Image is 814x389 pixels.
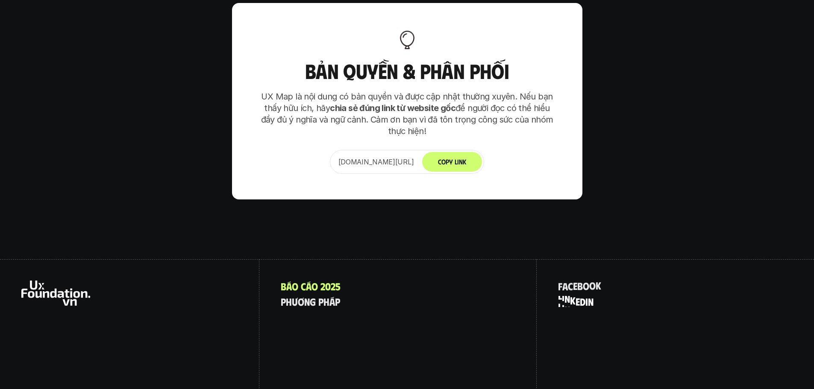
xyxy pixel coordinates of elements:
span: B [281,281,286,292]
span: c [568,280,573,291]
span: á [306,281,311,292]
span: o [311,281,318,292]
span: d [580,296,585,307]
span: i [585,296,588,307]
p: UX Map là nội dung có bản quyền và được cập nhật thường xuyên. Nếu bạn thấy hữu ích, hãy để người... [258,91,557,137]
span: 2 [320,281,325,292]
span: l [558,290,562,301]
span: ơ [298,296,304,307]
span: h [323,296,329,307]
button: Copy Link [422,152,482,172]
span: e [576,295,580,307]
span: f [558,280,562,291]
a: facebook [558,281,601,292]
span: p [318,296,323,307]
span: n [588,296,594,307]
span: p [281,296,286,307]
span: o [589,280,596,291]
span: e [573,280,577,291]
a: linkedin [558,296,594,307]
span: p [335,296,340,307]
p: [DOMAIN_NAME][URL] [338,157,414,167]
span: k [570,295,576,306]
span: 0 [325,281,331,292]
span: g [310,296,316,307]
span: 5 [335,281,341,292]
span: 2 [331,281,335,292]
a: Báocáo2025 [281,281,341,292]
span: ư [292,296,298,307]
h3: Bản quyền & Phân phối [258,60,557,82]
span: i [562,291,564,302]
span: b [577,280,583,291]
span: h [286,296,292,307]
span: k [596,279,601,290]
span: o [292,281,298,292]
strong: chia sẻ đúng link từ website gốc [330,103,455,113]
span: c [301,281,306,292]
span: a [562,280,568,291]
a: phươngpháp [281,296,340,307]
span: á [286,281,292,292]
span: n [564,293,570,304]
span: n [304,296,310,307]
span: o [583,280,589,291]
span: á [329,296,335,307]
